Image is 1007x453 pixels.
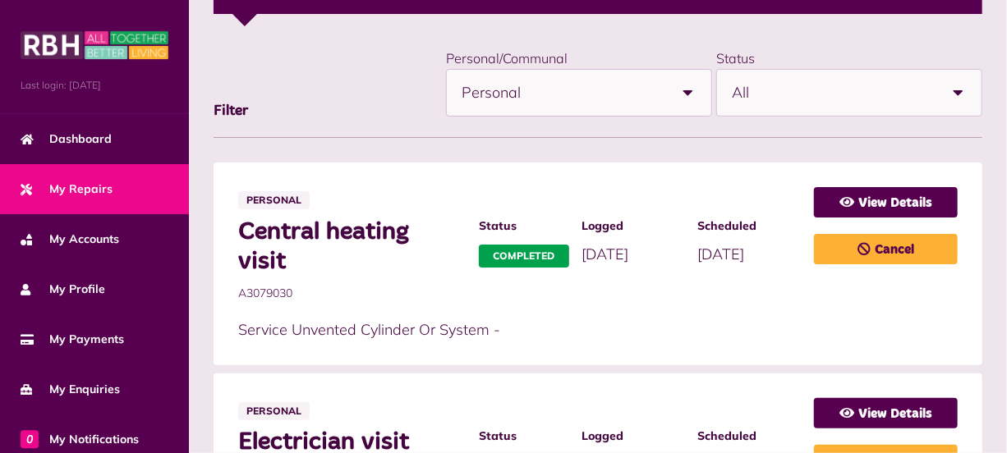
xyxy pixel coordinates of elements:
[238,318,798,341] p: Service Unvented Cylinder Or System -
[238,217,462,277] span: Central heating visit
[238,285,462,302] span: A3079030
[21,231,119,248] span: My Accounts
[479,217,565,235] span: Status
[814,398,958,428] a: View Details
[21,181,113,198] span: My Repairs
[698,217,798,235] span: Scheduled
[582,428,681,445] span: Logged
[21,381,120,398] span: My Enquiries
[21,130,112,148] span: Dashboard
[446,50,568,66] label: Personal/Communal
[582,217,681,235] span: Logged
[21,430,39,448] span: 0
[214,103,248,118] span: Filter
[698,245,745,263] span: [DATE]
[238,191,310,209] span: Personal
[716,50,755,66] label: Status
[238,402,310,420] span: Personal
[732,70,936,116] span: All
[21,29,168,62] img: MyRBH
[814,187,958,217] a: View Details
[479,428,565,445] span: Status
[21,331,124,348] span: My Payments
[698,428,798,445] span: Scheduled
[21,78,168,93] span: Last login: [DATE]
[479,245,569,268] span: Completed
[21,281,105,298] span: My Profile
[21,431,139,448] span: My Notifications
[814,234,958,264] a: Cancel
[582,245,628,263] span: [DATE]
[462,70,665,116] span: Personal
